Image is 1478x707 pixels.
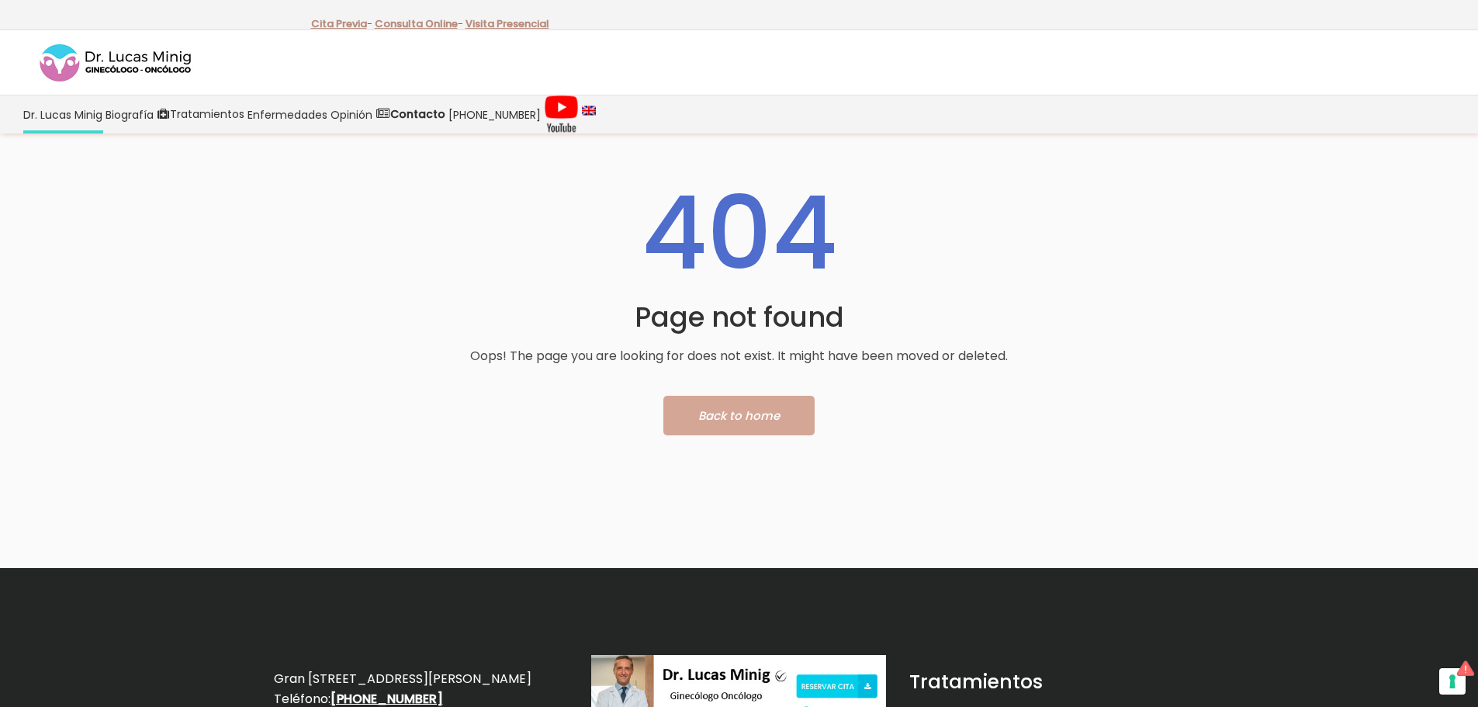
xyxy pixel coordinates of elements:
[296,172,1182,296] h1: 404
[23,106,102,123] span: Dr. Lucas Minig
[106,106,154,123] span: Biografía
[296,296,1182,338] h3: Page not found
[296,346,1182,366] p: Oops! The page you are looking for does not exist. It might have been moved or deleted.
[375,16,458,31] a: Consulta Online
[448,106,541,123] span: [PHONE_NUMBER]
[155,95,246,133] a: Tratamientos
[374,95,447,133] a: Contacto
[104,95,155,133] a: Biografía
[329,95,374,133] a: Opinión
[542,95,580,133] a: Videos Youtube Ginecología
[580,95,597,133] a: language english
[247,106,327,123] span: Enfermedades
[331,106,372,123] span: Opinión
[698,407,780,424] span: Back to home
[466,16,549,31] a: Visita Presencial
[447,95,542,133] a: [PHONE_NUMBER]
[582,106,596,115] img: language english
[170,106,244,123] span: Tratamientos
[544,95,579,133] img: Videos Youtube Ginecología
[390,106,445,122] strong: Contacto
[311,14,372,34] p: -
[22,95,104,133] a: Dr. Lucas Minig
[246,95,329,133] a: Enfermedades
[311,16,367,31] a: Cita Previa
[663,396,815,435] a: Back to home
[375,14,463,34] p: -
